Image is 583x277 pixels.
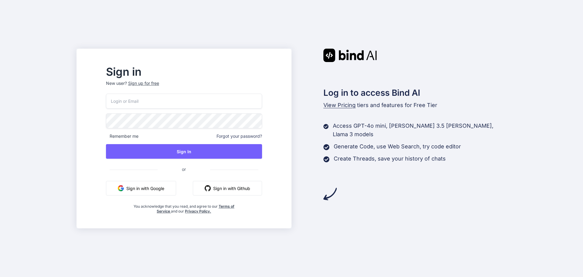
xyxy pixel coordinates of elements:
p: Generate Code, use Web Search, try code editor [334,142,461,151]
p: tiers and features for Free Tier [323,101,507,109]
h2: Log in to access Bind AI [323,86,507,99]
div: You acknowledge that you read, and agree to our and our [132,200,236,214]
p: Access GPT-4o mini, [PERSON_NAME] 3.5 [PERSON_NAME], Llama 3 models [333,122,506,139]
h2: Sign in [106,67,262,77]
p: New user? [106,80,262,94]
a: Terms of Service [157,204,234,213]
a: Privacy Policy. [185,209,211,213]
img: Bind AI logo [323,49,377,62]
div: Sign up for free [128,80,159,86]
img: google [118,185,124,191]
span: or [158,162,210,177]
img: github [205,185,211,191]
span: Remember me [106,133,138,139]
input: Login or Email [106,94,262,109]
p: Create Threads, save your history of chats [334,154,446,163]
span: Forgot your password? [216,133,262,139]
span: View Pricing [323,102,356,108]
button: Sign in with Google [106,181,176,196]
img: arrow [323,187,337,201]
button: Sign In [106,144,262,159]
button: Sign in with Github [193,181,262,196]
